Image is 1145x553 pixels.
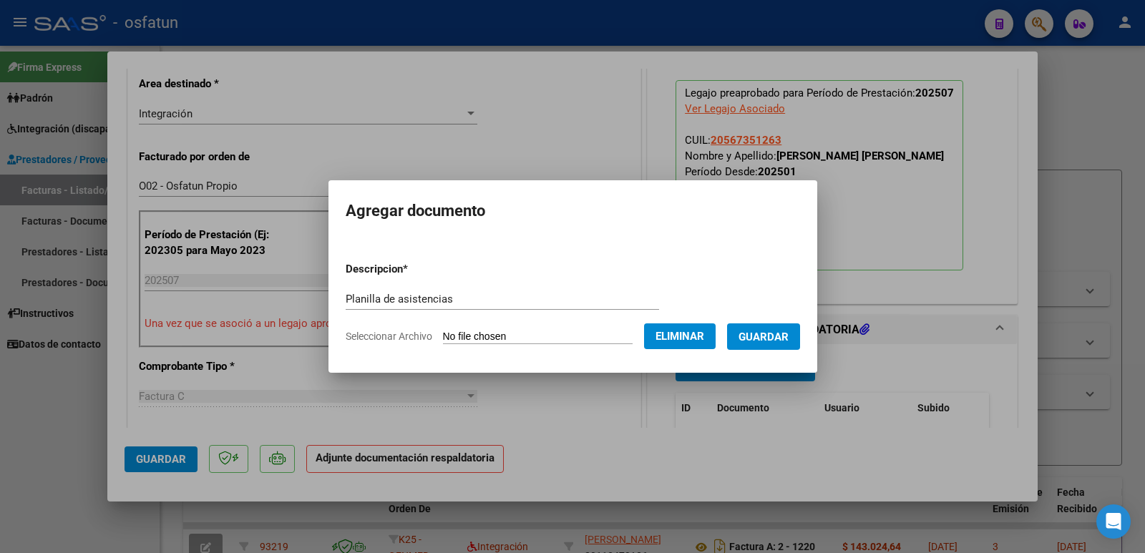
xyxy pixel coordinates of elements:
span: Guardar [739,331,789,343]
p: Descripcion [346,261,482,278]
button: Eliminar [644,323,716,349]
h2: Agregar documento [346,197,800,225]
span: Seleccionar Archivo [346,331,432,342]
span: Eliminar [656,330,704,343]
button: Guardar [727,323,800,350]
div: Open Intercom Messenger [1096,504,1131,539]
